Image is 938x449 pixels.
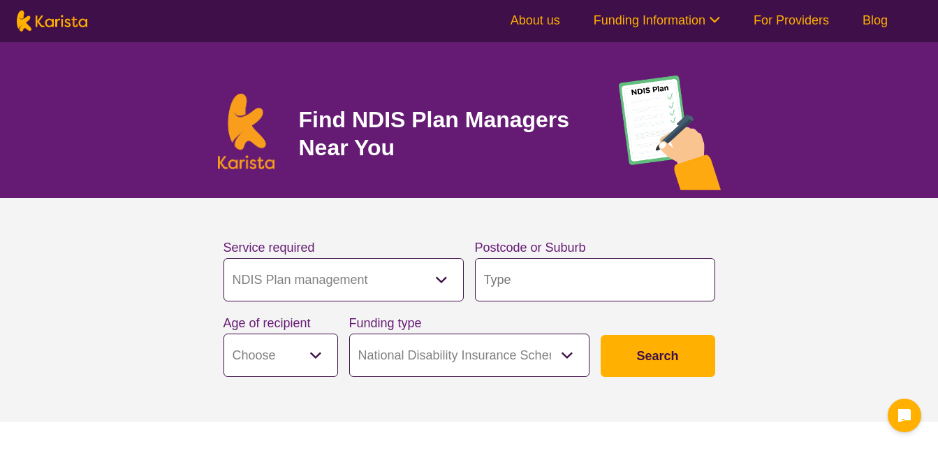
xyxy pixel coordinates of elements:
[594,13,720,27] a: Funding Information
[298,106,588,162] h1: Find NDIS Plan Managers Near You
[223,316,311,330] label: Age of recipient
[17,10,87,31] img: Karista logo
[223,241,315,255] label: Service required
[754,13,829,27] a: For Providers
[511,13,560,27] a: About us
[218,94,275,169] img: Karista logo
[863,13,888,27] a: Blog
[601,335,715,377] button: Search
[349,316,422,330] label: Funding type
[619,76,721,198] img: plan-management
[475,241,586,255] label: Postcode or Suburb
[475,258,715,301] input: Type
